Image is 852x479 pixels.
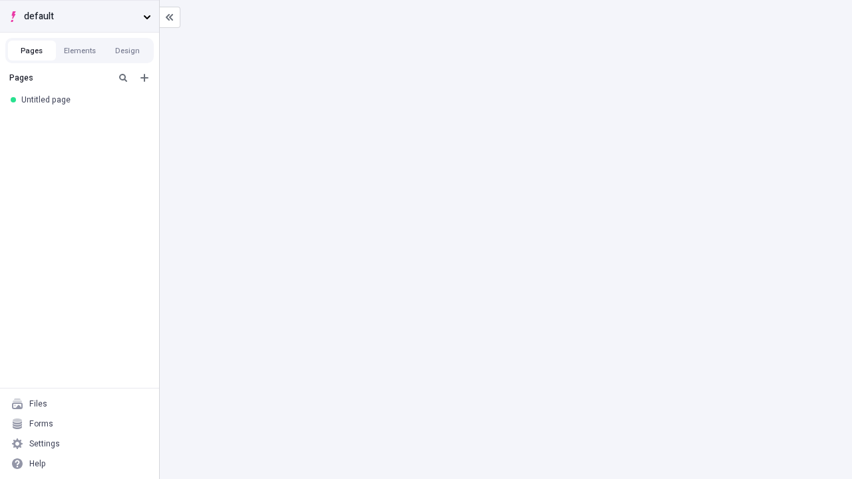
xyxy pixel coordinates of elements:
[136,70,152,86] button: Add new
[29,458,46,469] div: Help
[21,94,143,105] div: Untitled page
[56,41,104,61] button: Elements
[9,73,110,83] div: Pages
[29,438,60,449] div: Settings
[8,41,56,61] button: Pages
[29,399,47,409] div: Files
[24,9,138,24] span: default
[29,418,53,429] div: Forms
[104,41,152,61] button: Design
